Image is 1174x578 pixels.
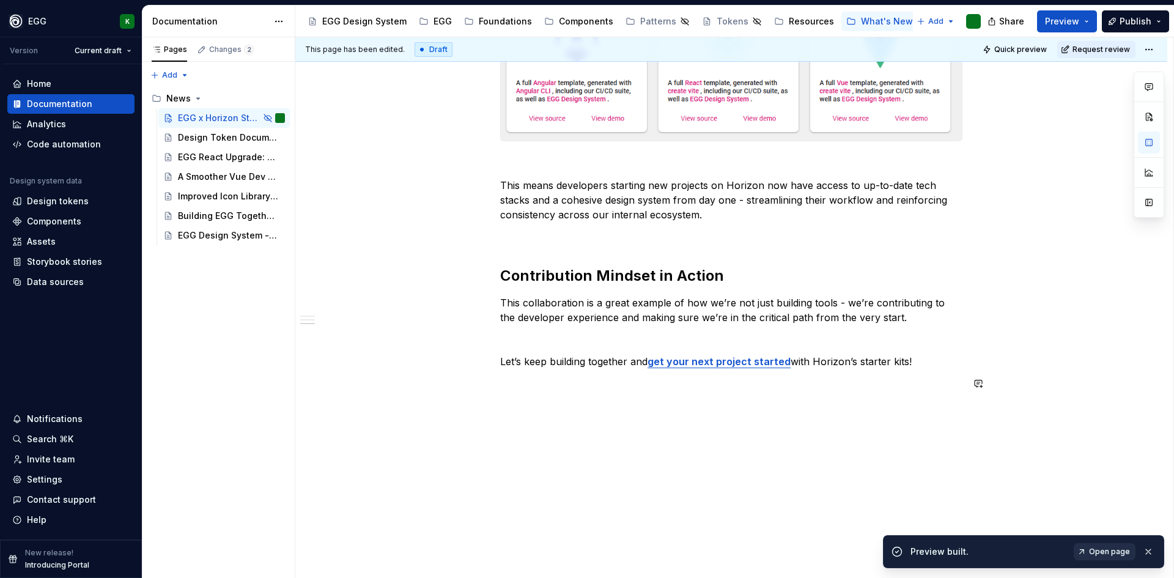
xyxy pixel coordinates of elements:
[648,355,791,368] a: get your next project started
[152,45,187,54] div: Pages
[7,135,135,154] a: Code automation
[303,9,910,34] div: Page tree
[1089,547,1130,557] span: Open page
[7,429,135,449] button: Search ⌘K
[789,15,834,28] div: Resources
[999,15,1024,28] span: Share
[303,12,412,31] a: EGG Design System
[244,45,254,54] span: 2
[178,190,279,202] div: Improved Icon Library 🔎
[7,252,135,272] a: Storybook stories
[769,12,839,31] a: Resources
[147,67,193,84] button: Add
[841,12,918,31] a: What's New
[2,8,139,34] button: EGGK
[7,272,135,292] a: Data sources
[414,12,457,31] a: EGG
[539,12,618,31] a: Components
[1037,10,1097,32] button: Preview
[7,450,135,469] a: Invite team
[158,128,290,147] a: Design Token Documentation - Now clearer and smarter! 🎨
[7,232,135,251] a: Assets
[500,295,962,325] p: This collaboration is a great example of how we’re not just building tools - we’re contributing t...
[7,94,135,114] a: Documentation
[209,45,254,54] div: Changes
[479,15,532,28] div: Foundations
[7,470,135,489] a: Settings
[178,132,279,144] div: Design Token Documentation - Now clearer and smarter! 🎨
[125,17,130,26] div: K
[500,178,962,222] p: This means developers starting new projects on Horizon now have access to up-to-date tech stacks ...
[27,235,56,248] div: Assets
[559,15,613,28] div: Components
[158,206,290,226] a: Building EGG Together 🙌
[1120,15,1151,28] span: Publish
[158,226,290,245] a: EGG Design System - Reaching a new milestone! 🚀
[162,70,177,80] span: Add
[979,41,1052,58] button: Quick preview
[1102,10,1169,32] button: Publish
[27,78,51,90] div: Home
[178,171,279,183] div: A Smoother Vue Dev Experience 💛
[10,176,82,186] div: Design system data
[7,191,135,211] a: Design tokens
[27,473,62,486] div: Settings
[981,10,1032,32] button: Share
[10,46,38,56] div: Version
[717,15,748,28] div: Tokens
[1074,543,1135,560] a: Open page
[27,413,83,425] div: Notifications
[178,229,279,242] div: EGG Design System - Reaching a new milestone! 🚀
[305,45,405,54] span: This page has been edited.
[27,195,89,207] div: Design tokens
[7,212,135,231] a: Components
[7,510,135,530] button: Help
[7,74,135,94] a: Home
[158,147,290,167] a: EGG React Upgrade: React 19 + More ⚛️
[861,15,913,28] div: What's New
[928,17,943,26] span: Add
[25,548,73,558] p: New release!
[27,276,84,288] div: Data sources
[158,108,290,128] a: EGG x Horizon Starter Kits
[27,514,46,526] div: Help
[27,215,81,228] div: Components
[9,14,23,29] img: 87d06435-c97f-426c-aa5d-5eb8acd3d8b3.png
[152,15,268,28] div: Documentation
[178,112,259,124] div: EGG x Horizon Starter Kits
[27,118,66,130] div: Analytics
[913,13,959,30] button: Add
[28,15,46,28] div: EGG
[7,409,135,429] button: Notifications
[994,45,1047,54] span: Quick preview
[1045,15,1079,28] span: Preview
[415,42,452,57] div: Draft
[27,433,73,445] div: Search ⌘K
[166,92,191,105] div: News
[178,151,279,163] div: EGG React Upgrade: React 19 + More ⚛️
[178,210,279,222] div: Building EGG Together 🙌
[27,453,75,465] div: Invite team
[500,266,962,286] h2: Contribution Mindset in Action
[27,138,101,150] div: Code automation
[7,490,135,509] button: Contact support
[640,15,676,28] div: Patterns
[910,546,1066,558] div: Preview built.
[27,494,96,506] div: Contact support
[75,46,122,56] span: Current draft
[697,12,767,31] a: Tokens
[434,15,452,28] div: EGG
[322,15,407,28] div: EGG Design System
[27,256,102,268] div: Storybook stories
[459,12,537,31] a: Foundations
[158,167,290,187] a: A Smoother Vue Dev Experience 💛
[621,12,695,31] a: Patterns
[158,187,290,206] a: Improved Icon Library 🔎
[147,89,290,108] div: News
[69,42,137,59] button: Current draft
[1072,45,1130,54] span: Request review
[25,560,89,570] p: Introducing Portal
[7,114,135,134] a: Analytics
[147,89,290,245] div: Page tree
